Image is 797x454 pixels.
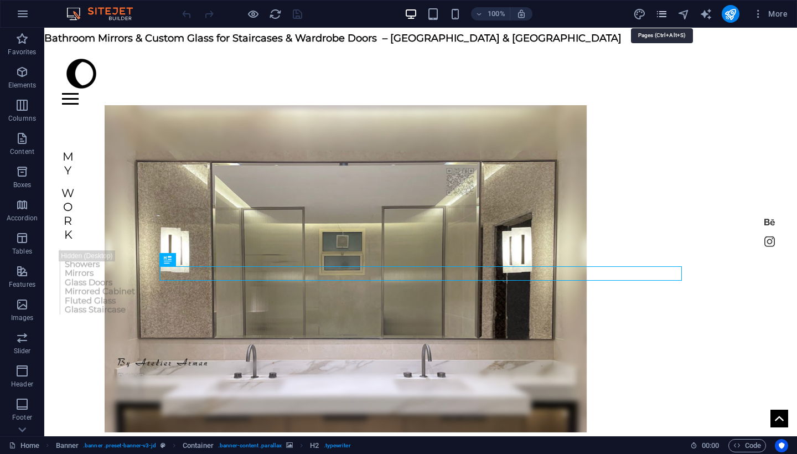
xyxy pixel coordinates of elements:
i: Reload page [269,8,282,20]
button: Click here to leave preview mode and continue editing [246,7,260,20]
p: Tables [12,247,32,256]
span: : [710,441,711,450]
i: This element is a customizable preset [161,442,165,448]
p: Elements [8,81,37,90]
i: On resize automatically adjust zoom level to fit chosen device. [516,9,526,19]
p: Favorites [8,48,36,56]
span: . banner .preset-banner-v3-jd [83,439,156,452]
span: Click to select. Double-click to edit [183,439,214,452]
p: Content [10,147,34,156]
span: . typewriter [324,439,351,452]
span: Click to select. Double-click to edit [56,439,79,452]
p: Columns [8,114,36,123]
a: Click to cancel selection. Double-click to open Pages [9,439,39,452]
button: 100% [471,7,510,20]
span: 00 00 [702,439,719,452]
button: publish [722,5,739,23]
span: Click to select. Double-click to edit [310,439,319,452]
button: navigator [677,7,691,20]
h6: Session time [690,439,720,452]
button: text_generator [700,7,713,20]
p: Footer [12,413,32,422]
p: Images [11,313,34,322]
button: More [748,5,792,23]
p: Header [11,380,33,389]
button: reload [268,7,282,20]
p: Slider [14,347,31,355]
p: Boxes [13,180,32,189]
i: AI Writer [700,8,712,20]
img: Editor Logo [64,7,147,20]
i: This element contains a background [286,442,293,448]
span: Code [733,439,761,452]
p: Features [9,280,35,289]
nav: breadcrumb [56,439,351,452]
button: design [633,7,646,20]
p: Accordion [7,214,38,223]
button: Usercentrics [775,439,788,452]
span: More [753,8,788,19]
i: Publish [724,8,737,20]
button: pages [655,7,669,20]
i: Design (Ctrl+Alt+Y) [633,8,646,20]
button: Code [728,439,766,452]
h6: 100% [488,7,505,20]
span: . banner-content .parallax [218,439,282,452]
